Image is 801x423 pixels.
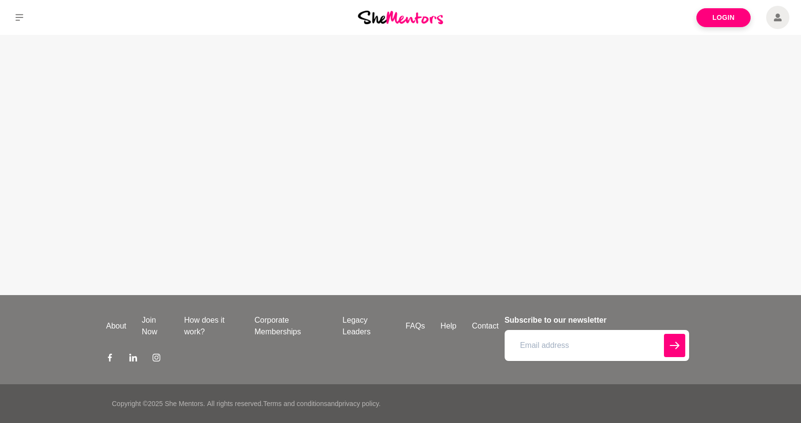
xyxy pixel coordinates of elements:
[398,320,433,332] a: FAQs
[129,353,137,365] a: LinkedIn
[134,314,176,338] a: Join Now
[505,330,689,361] input: Email address
[464,320,507,332] a: Contact
[339,400,379,407] a: privacy policy
[246,314,335,338] a: Corporate Memberships
[263,400,327,407] a: Terms and conditions
[433,320,464,332] a: Help
[335,314,398,338] a: Legacy Leaders
[112,399,205,409] p: Copyright © 2025 She Mentors .
[106,353,114,365] a: Facebook
[505,314,689,326] h4: Subscribe to our newsletter
[696,8,751,27] a: Login
[207,399,380,409] p: All rights reserved. and .
[176,314,246,338] a: How does it work?
[98,320,134,332] a: About
[153,353,160,365] a: Instagram
[358,11,443,24] img: She Mentors Logo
